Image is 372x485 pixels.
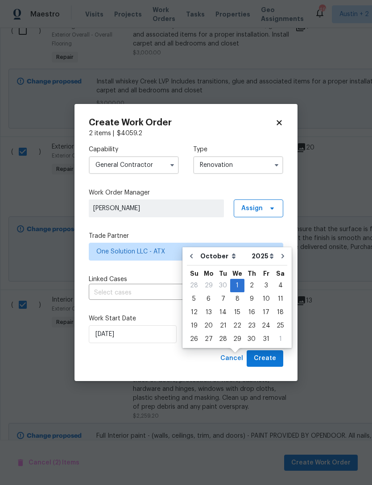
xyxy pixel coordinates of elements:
div: 2 [244,279,259,292]
span: Assign [241,204,263,213]
div: 24 [259,319,273,332]
abbr: Saturday [276,270,285,277]
div: 2 items | [89,129,283,138]
div: 21 [216,319,230,332]
label: Type [193,145,283,154]
select: Year [249,249,276,263]
div: Sun Oct 12 2025 [187,306,201,319]
div: Tue Oct 28 2025 [216,332,230,346]
div: Sat Oct 11 2025 [273,292,287,306]
span: Linked Cases [89,275,127,284]
input: Select... [193,156,283,174]
div: Fri Oct 10 2025 [259,292,273,306]
div: Wed Oct 29 2025 [230,332,244,346]
div: 12 [187,306,201,319]
div: Fri Oct 17 2025 [259,306,273,319]
div: 8 [230,293,244,305]
div: Sun Oct 26 2025 [187,332,201,346]
div: Fri Oct 31 2025 [259,332,273,346]
abbr: Wednesday [232,270,242,277]
button: Cancel [217,350,247,367]
abbr: Friday [263,270,269,277]
div: 20 [201,319,216,332]
button: Go to next month [276,247,289,265]
label: Capability [89,145,179,154]
span: [PERSON_NAME] [93,204,219,213]
div: 27 [201,333,216,345]
div: Fri Oct 24 2025 [259,319,273,332]
button: Show options [167,160,178,170]
h2: Create Work Order [89,118,275,127]
div: 30 [244,333,259,345]
div: 28 [216,333,230,345]
div: 22 [230,319,244,332]
div: 4 [273,279,287,292]
button: Show options [271,160,282,170]
div: Tue Oct 14 2025 [216,306,230,319]
div: 30 [216,279,230,292]
div: 14 [216,306,230,319]
div: 9 [244,293,259,305]
div: 31 [259,333,273,345]
div: Tue Oct 21 2025 [216,319,230,332]
div: Sat Oct 25 2025 [273,319,287,332]
div: 25 [273,319,287,332]
div: 5 [187,293,201,305]
div: 19 [187,319,201,332]
div: Sun Oct 05 2025 [187,292,201,306]
div: Sat Oct 18 2025 [273,306,287,319]
button: Go to previous month [185,247,198,265]
div: Mon Oct 27 2025 [201,332,216,346]
div: 11 [273,293,287,305]
div: 29 [230,333,244,345]
div: 1 [230,279,244,292]
select: Month [198,249,249,263]
div: Wed Oct 08 2025 [230,292,244,306]
div: 1 [273,333,287,345]
div: Sat Oct 04 2025 [273,279,287,292]
div: Sun Sep 28 2025 [187,279,201,292]
abbr: Tuesday [219,270,227,277]
div: 15 [230,306,244,319]
div: Thu Oct 09 2025 [244,292,259,306]
div: 26 [187,333,201,345]
label: Work Start Date [89,314,179,323]
label: Work Order Manager [89,188,283,197]
abbr: Sunday [190,270,198,277]
div: 29 [201,279,216,292]
span: Cancel [220,353,243,364]
div: Tue Oct 07 2025 [216,292,230,306]
div: 7 [216,293,230,305]
abbr: Thursday [248,270,256,277]
div: Thu Oct 30 2025 [244,332,259,346]
div: Thu Oct 16 2025 [244,306,259,319]
div: Thu Oct 02 2025 [244,279,259,292]
abbr: Monday [204,270,214,277]
div: 6 [201,293,216,305]
div: 13 [201,306,216,319]
button: Create [247,350,283,367]
div: Mon Oct 06 2025 [201,292,216,306]
div: 28 [187,279,201,292]
div: Mon Oct 13 2025 [201,306,216,319]
input: M/D/YYYY [89,325,177,343]
span: One Solution LLC - ATX [96,247,263,256]
div: 16 [244,306,259,319]
div: 17 [259,306,273,319]
div: Tue Sep 30 2025 [216,279,230,292]
div: 3 [259,279,273,292]
div: Wed Oct 01 2025 [230,279,244,292]
div: 10 [259,293,273,305]
div: Wed Oct 15 2025 [230,306,244,319]
div: Thu Oct 23 2025 [244,319,259,332]
input: Select... [89,156,179,174]
label: Trade Partner [89,232,283,240]
div: Fri Oct 03 2025 [259,279,273,292]
div: Mon Sep 29 2025 [201,279,216,292]
span: $ 4059.2 [117,130,142,137]
div: 18 [273,306,287,319]
div: Mon Oct 20 2025 [201,319,216,332]
div: Wed Oct 22 2025 [230,319,244,332]
input: Select cases [89,286,258,300]
div: Sun Oct 19 2025 [187,319,201,332]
